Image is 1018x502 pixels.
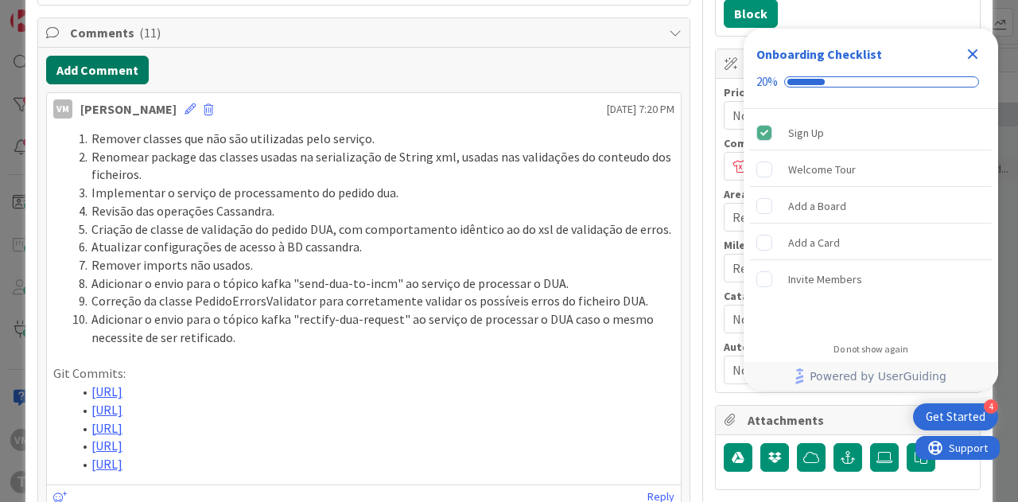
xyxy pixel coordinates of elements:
[744,109,998,333] div: Checklist items
[724,189,972,200] div: Area
[756,45,882,64] div: Onboarding Checklist
[960,41,985,67] div: Close Checklist
[72,130,674,148] li: Remover classes que não são utilizadas pelo serviço.
[139,25,161,41] span: ( 11 )
[91,456,122,472] a: [URL]
[72,220,674,239] li: Criação de classe de validação do pedido DUA, com comportamento idêntico ao do xsl de validação d...
[732,257,936,279] span: Registos
[750,262,992,297] div: Invite Members is incomplete.
[46,56,149,84] button: Add Comment
[750,115,992,150] div: Sign Up is complete.
[72,238,674,256] li: Atualizar configurações de acesso à BD cassandra.
[72,274,674,293] li: Adicionar o envio para o tópico kafka "send-dua-to-incm" ao serviço de processar o DUA.
[724,341,972,352] div: Autenticação Externa
[926,409,985,425] div: Get Started
[744,29,998,391] div: Checklist Container
[744,362,998,391] div: Footer
[756,75,778,89] div: 20%
[732,104,936,126] span: Not Set
[750,152,992,187] div: Welcome Tour is incomplete.
[33,2,72,21] span: Support
[53,364,674,383] p: Git Commits:
[750,225,992,260] div: Add a Card is incomplete.
[724,290,972,302] div: Catalogo Aplicações
[748,411,951,430] span: Attachments
[788,233,840,252] div: Add a Card
[788,197,846,216] div: Add a Board
[752,362,990,391] a: Powered by UserGuiding
[72,184,674,202] li: Implementar o serviço de processamento do pedido dua.
[750,189,992,224] div: Add a Board is incomplete.
[984,399,998,414] div: 4
[72,292,674,310] li: Correção da classe PedidoErrorsValidator para corretamente validar os possíveis erros do ficheiro...
[70,23,661,42] span: Comments
[72,256,674,274] li: Remover imports não usados.
[91,438,122,453] a: [URL]
[607,101,674,118] span: [DATE] 7:20 PM
[72,310,674,346] li: Adicionar o envio para o tópico kafka "rectify-dua-request" ao serviço de processar o DUA caso o ...
[833,343,908,356] div: Do not show again
[91,420,122,436] a: [URL]
[724,239,972,251] div: Milestone
[72,202,674,220] li: Revisão das operações Cassandra.
[72,148,674,184] li: Renomear package das classes usadas na serialização de String xml, usadas nas validações do conte...
[788,123,824,142] div: Sign Up
[756,75,985,89] div: Checklist progress: 20%
[810,367,946,386] span: Powered by UserGuiding
[788,160,856,179] div: Welcome Tour
[724,87,972,98] div: Priority
[53,99,72,119] div: VM
[732,308,936,330] span: Not Set
[724,138,972,149] div: Complexidade
[80,99,177,119] div: [PERSON_NAME]
[91,402,122,418] a: [URL]
[732,359,936,381] span: Not Set
[913,403,998,430] div: Open Get Started checklist, remaining modules: 4
[788,270,862,289] div: Invite Members
[732,206,936,228] span: Registo Automóvel
[91,383,122,399] a: [URL]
